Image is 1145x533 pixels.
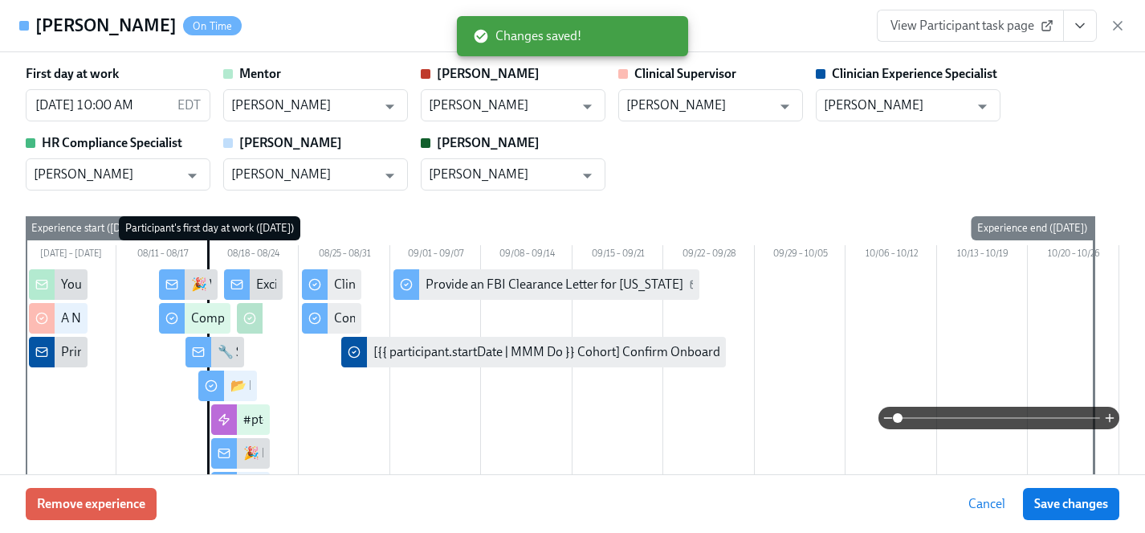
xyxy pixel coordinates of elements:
button: Open [377,163,402,188]
div: 08/25 – 08/31 [299,245,390,266]
span: Cancel [968,496,1005,512]
h4: [PERSON_NAME] [35,14,177,38]
div: 🎉 Welcome to Charlie Health! [191,276,360,293]
div: 🔧 Set Up Core Applications [218,343,371,361]
strong: Clinical Supervisor [634,66,736,81]
div: A New Hire is Cleared to Start [61,310,222,327]
div: Provide an FBI Clearance Letter for [US_STATE] [426,276,683,293]
div: 09/22 – 09/28 [663,245,755,266]
strong: [PERSON_NAME] [239,135,342,150]
button: Save changes [1023,488,1119,520]
span: Remove experience [37,496,145,512]
div: 🎉 Happy First Day at Charlie Health! [243,445,446,462]
span: View Participant task page [890,18,1050,34]
div: 08/18 – 08/24 [208,245,299,266]
div: 09/15 – 09/21 [572,245,664,266]
button: Open [772,94,797,119]
div: Experience start ([DATE]) [25,216,151,240]
p: EDT [177,96,201,114]
strong: HR Compliance Specialist [42,135,182,150]
strong: Clinician Experience Specialist [832,66,997,81]
strong: [PERSON_NAME] [437,135,540,150]
button: Open [575,163,600,188]
button: View task page [1063,10,1097,42]
div: 09/01 – 09/07 [390,245,482,266]
label: First day at work [26,65,119,83]
div: Participant's first day at work ([DATE]) [119,216,300,240]
button: Remove experience [26,488,157,520]
strong: [PERSON_NAME] [437,66,540,81]
a: View Participant task page [877,10,1064,42]
div: 10/06 – 10/12 [846,245,937,266]
button: Open [575,94,600,119]
div: Primary Therapists cleared to start [61,343,249,361]
div: Compliance Onboarding: Week 2 [334,310,515,327]
button: Cancel [957,488,1017,520]
div: 09/08 – 09/14 [481,245,572,266]
div: 08/11 – 08/17 [116,245,208,266]
div: Experience end ([DATE]) [971,216,1094,240]
strong: Mentor [239,66,281,81]
span: Changes saved! [473,27,581,45]
div: 10/13 – 10/19 [937,245,1029,266]
button: Open [377,94,402,119]
div: 📂 Elation (EHR) Setup [230,377,357,395]
button: Open [970,94,995,119]
div: [{{ participant.startDate | MMM Do }} Cohort] Confirm Onboarding Completed [373,343,801,361]
div: Your new mentee is about to start onboarding! [61,276,315,293]
div: 09/29 – 10/05 [755,245,846,266]
div: Excited to Connect – Your Mentor at Charlie Health! [256,276,535,293]
span: On Time [183,20,242,32]
span: Save changes [1034,496,1108,512]
button: Open [180,163,205,188]
svg: Work Email [690,278,703,291]
div: Clinical Onboarding: Week 2 [334,276,489,293]
div: [DATE] – [DATE] [26,245,116,266]
div: 10/20 – 10/26 [1028,245,1119,266]
div: Complete our Welcome Survey [191,310,359,327]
